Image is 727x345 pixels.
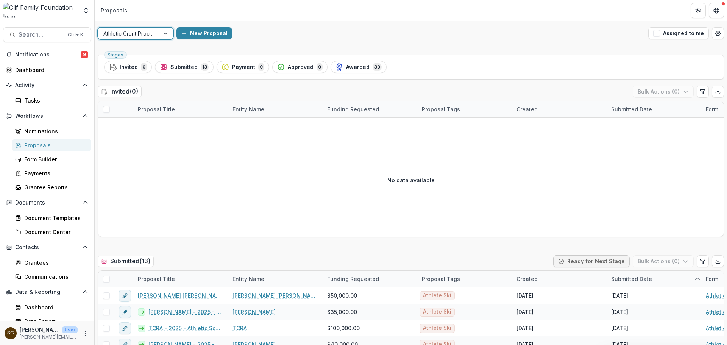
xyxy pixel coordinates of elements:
[24,259,85,267] div: Grantees
[201,63,209,71] span: 13
[346,64,370,70] span: Awarded
[24,317,85,325] div: Data Report
[323,101,417,117] div: Funding Requested
[148,324,223,332] a: TCRA - 2025 - Athletic Scholarship Program
[228,101,323,117] div: Entity Name
[133,271,228,287] div: Proposal Title
[607,101,701,117] div: Submitted Date
[512,275,542,283] div: Created
[12,94,91,107] a: Tasks
[228,105,269,113] div: Entity Name
[327,308,357,316] span: $35,000.00
[217,61,269,73] button: Payment0
[512,271,607,287] div: Created
[417,105,465,113] div: Proposal Tags
[516,308,534,316] div: [DATE]
[119,306,131,318] button: edit
[15,244,79,251] span: Contacts
[62,326,78,333] p: User
[288,64,314,70] span: Approved
[12,270,91,283] a: Communications
[417,271,512,287] div: Proposal Tags
[81,51,88,58] span: 9
[24,155,85,163] div: Form Builder
[7,331,14,336] div: Sarah Grady
[697,255,709,267] button: Edit table settings
[12,315,91,328] a: Data Report
[81,3,91,18] button: Open entity switcher
[104,61,152,73] button: Invited0
[176,27,232,39] button: New Proposal
[701,275,723,283] div: Form
[24,183,85,191] div: Grantee Reports
[323,105,384,113] div: Funding Requested
[119,290,131,302] button: edit
[155,61,214,73] button: Submitted13
[712,27,724,39] button: Open table manager
[12,212,91,224] a: Document Templates
[81,329,90,338] button: More
[3,241,91,253] button: Open Contacts
[12,153,91,165] a: Form Builder
[24,273,85,281] div: Communications
[20,326,59,334] p: [PERSON_NAME]
[611,324,628,332] div: [DATE]
[607,271,701,287] div: Submitted Date
[3,48,91,61] button: Notifications9
[228,271,323,287] div: Entity Name
[228,275,269,283] div: Entity Name
[3,64,91,76] a: Dashboard
[98,5,130,16] nav: breadcrumb
[15,66,85,74] div: Dashboard
[12,181,91,194] a: Grantee Reports
[24,169,85,177] div: Payments
[709,3,724,18] button: Get Help
[108,52,123,58] span: Stages
[323,271,417,287] div: Funding Requested
[3,3,78,18] img: Clif Family Foundation logo
[633,255,694,267] button: Bulk Actions (0)
[24,228,85,236] div: Document Center
[3,286,91,298] button: Open Data & Reporting
[98,86,142,97] h2: Invited ( 0 )
[15,52,81,58] span: Notifications
[607,105,657,113] div: Submitted Date
[20,334,78,340] p: [PERSON_NAME][EMAIL_ADDRESS][DOMAIN_NAME]
[12,125,91,137] a: Nominations
[258,63,264,71] span: 0
[691,3,706,18] button: Partners
[611,308,628,316] div: [DATE]
[19,31,63,38] span: Search...
[232,308,276,316] a: [PERSON_NAME]
[633,86,694,98] button: Bulk Actions (0)
[133,105,179,113] div: Proposal Title
[272,61,328,73] button: Approved0
[24,141,85,149] div: Proposals
[120,64,138,70] span: Invited
[138,292,223,300] a: [PERSON_NAME] [PERSON_NAME] (AJ) Hurt - 2025 - Athletic Scholarship Program
[553,255,630,267] button: Ready for Next Stage
[327,324,360,332] span: $100,000.00
[101,6,127,14] div: Proposals
[512,101,607,117] div: Created
[12,301,91,314] a: Dashboard
[12,226,91,238] a: Document Center
[327,292,357,300] span: $50,000.00
[12,139,91,151] a: Proposals
[15,200,79,206] span: Documents
[12,256,91,269] a: Grantees
[3,197,91,209] button: Open Documents
[232,324,247,332] a: TCRA
[98,256,154,267] h2: Submitted ( 13 )
[712,255,724,267] button: Export table data
[24,303,85,311] div: Dashboard
[24,127,85,135] div: Nominations
[119,322,131,334] button: edit
[701,105,723,113] div: Form
[133,101,228,117] div: Proposal Title
[170,64,198,70] span: Submitted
